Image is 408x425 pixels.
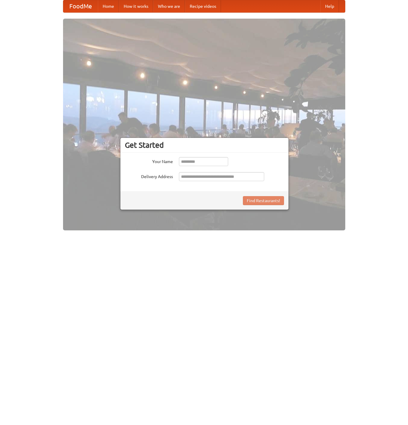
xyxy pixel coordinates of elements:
[119,0,153,12] a: How it works
[63,0,98,12] a: FoodMe
[125,172,173,180] label: Delivery Address
[320,0,339,12] a: Help
[125,157,173,165] label: Your Name
[125,141,284,150] h3: Get Started
[98,0,119,12] a: Home
[185,0,221,12] a: Recipe videos
[153,0,185,12] a: Who we are
[243,196,284,205] button: Find Restaurants!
